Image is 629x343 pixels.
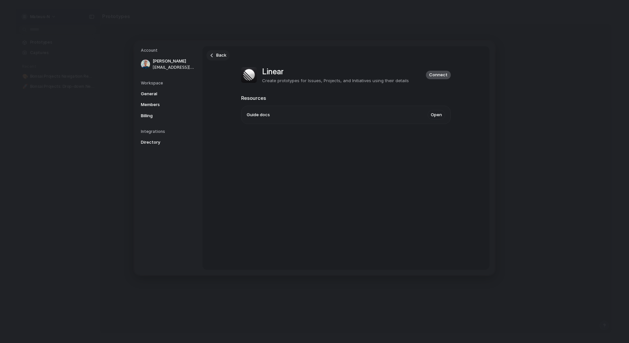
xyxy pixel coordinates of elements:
a: Back [206,50,230,61]
a: Directory [139,137,196,148]
span: [EMAIL_ADDRESS][DOMAIN_NAME] [153,64,195,70]
h5: Account [141,47,196,53]
a: [PERSON_NAME][EMAIL_ADDRESS][DOMAIN_NAME] [139,56,196,72]
p: Create prototypes for Issues, Projects, and Initiatives using their details [262,78,409,84]
span: [PERSON_NAME] [153,58,195,64]
span: Guide docs [247,112,270,118]
h2: Resources [241,94,451,102]
h5: Integrations [141,129,196,135]
span: Members [141,101,183,108]
span: Connect [429,72,448,78]
span: Back [216,52,226,59]
a: Billing [139,110,196,121]
span: General [141,90,183,97]
button: Connect [426,70,451,79]
a: Members [139,99,196,110]
h1: Linear [262,66,409,78]
span: Directory [141,139,183,146]
a: General [139,88,196,99]
h5: Workspace [141,80,196,86]
span: Billing [141,112,183,119]
a: Open [428,110,445,120]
